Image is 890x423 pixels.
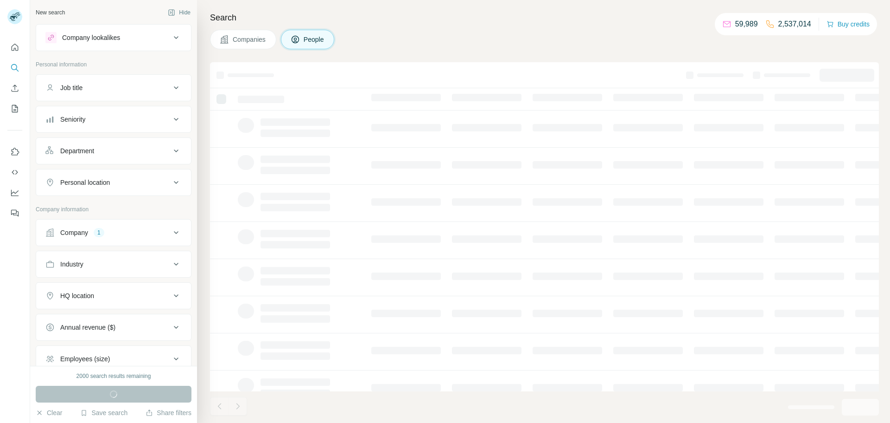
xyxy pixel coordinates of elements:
[36,171,191,194] button: Personal location
[210,11,879,24] h4: Search
[36,408,62,417] button: Clear
[62,33,120,42] div: Company lookalikes
[7,39,22,56] button: Quick start
[60,291,94,300] div: HQ location
[36,77,191,99] button: Job title
[735,19,758,30] p: 59,989
[146,408,191,417] button: Share filters
[7,164,22,181] button: Use Surfe API
[36,8,65,17] div: New search
[36,221,191,244] button: Company1
[7,59,22,76] button: Search
[7,80,22,97] button: Enrich CSV
[233,35,267,44] span: Companies
[7,143,22,160] button: Use Surfe on LinkedIn
[7,100,22,117] button: My lists
[36,60,191,69] p: Personal information
[304,35,325,44] span: People
[7,205,22,221] button: Feedback
[36,26,191,49] button: Company lookalikes
[778,19,811,30] p: 2,537,014
[36,316,191,338] button: Annual revenue ($)
[36,140,191,162] button: Department
[36,108,191,130] button: Seniority
[36,348,191,370] button: Employees (size)
[826,18,870,31] button: Buy credits
[36,285,191,307] button: HQ location
[60,115,85,124] div: Seniority
[36,205,191,214] p: Company information
[36,253,191,275] button: Industry
[60,228,88,237] div: Company
[60,83,83,92] div: Job title
[60,323,115,332] div: Annual revenue ($)
[60,260,83,269] div: Industry
[60,146,94,156] div: Department
[161,6,197,20] button: Hide
[80,408,127,417] button: Save search
[7,184,22,201] button: Dashboard
[76,372,151,380] div: 2000 search results remaining
[60,354,110,364] div: Employees (size)
[60,178,110,187] div: Personal location
[94,228,104,237] div: 1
